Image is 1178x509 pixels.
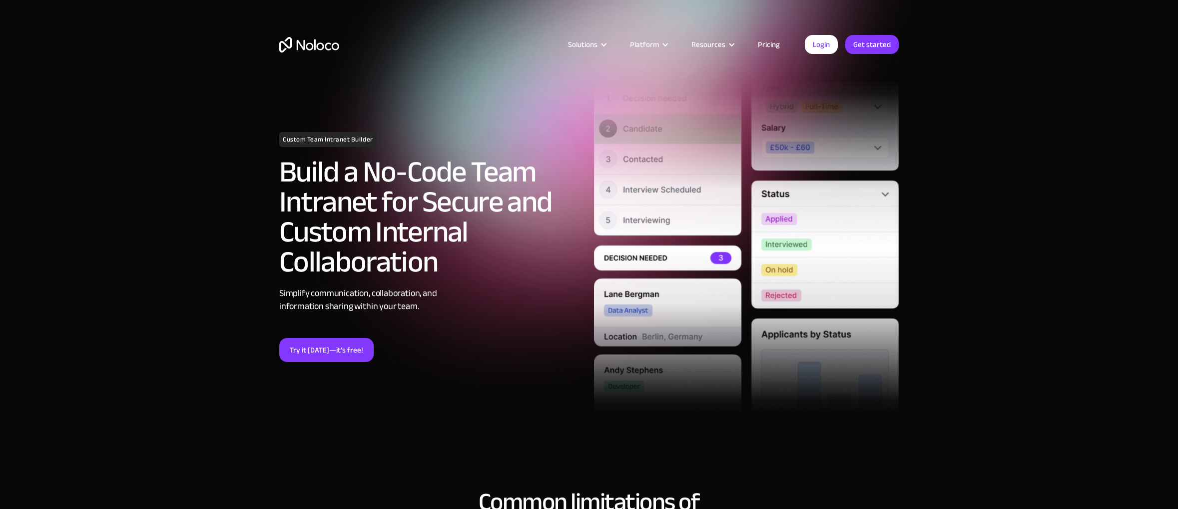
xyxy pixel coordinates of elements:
a: Login [805,35,838,54]
div: Solutions [556,38,617,51]
a: Get started [845,35,899,54]
div: Resources [691,38,725,51]
a: Pricing [745,38,792,51]
div: Solutions [568,38,597,51]
h2: Build a No-Code Team Intranet for Secure and Custom Internal Collaboration [279,157,584,277]
div: Platform [617,38,679,51]
a: Try it [DATE]—it’s free! [279,338,374,362]
a: home [279,37,339,52]
h1: Custom Team Intranet Builder [279,132,377,147]
div: Resources [679,38,745,51]
div: Platform [630,38,659,51]
div: Simplify communication, collaboration, and information sharing within your team. [279,287,584,313]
